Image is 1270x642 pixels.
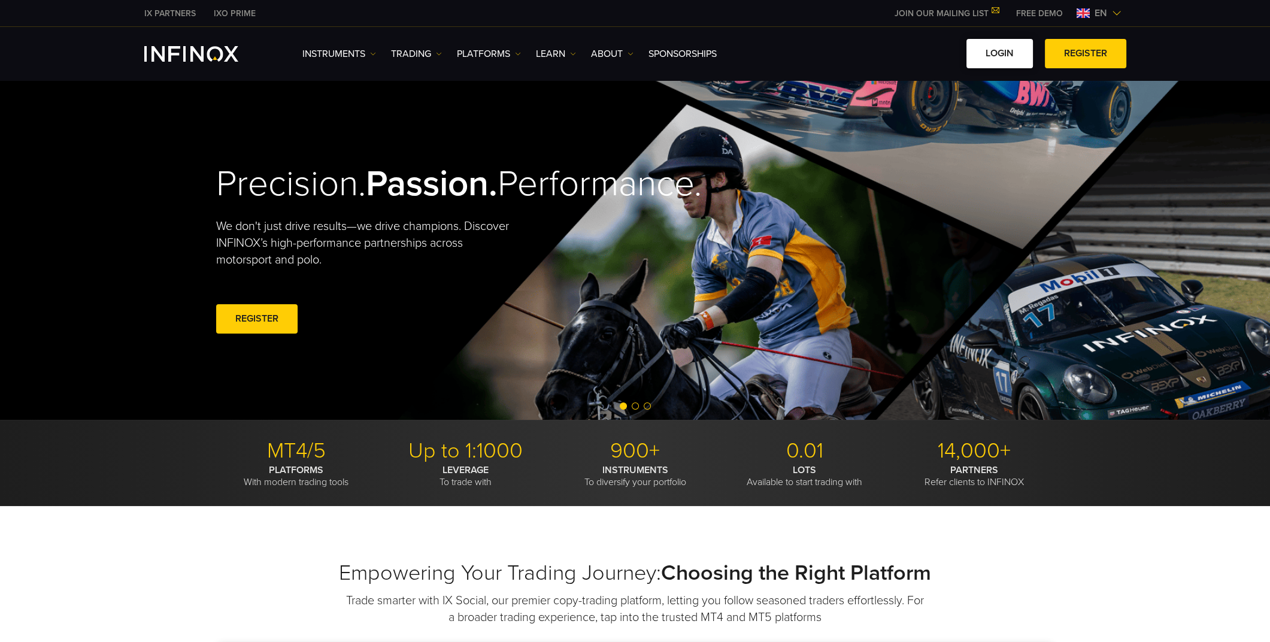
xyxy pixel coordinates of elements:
[555,438,716,464] p: 900+
[216,218,518,268] p: We don't just drive results—we drive champions. Discover INFINOX’s high-performance partnerships ...
[725,438,885,464] p: 0.01
[1007,7,1072,20] a: INFINOX MENU
[620,402,627,410] span: Go to slide 1
[793,464,816,476] strong: LOTS
[144,46,266,62] a: INFINOX Logo
[632,402,639,410] span: Go to slide 2
[366,162,498,205] strong: Passion.
[661,560,931,586] strong: Choosing the Right Platform
[894,464,1054,488] p: Refer clients to INFINOX
[950,464,998,476] strong: PARTNERS
[216,304,298,334] a: REGISTER
[216,162,593,206] h2: Precision. Performance.
[135,7,205,20] a: INFINOX
[1045,39,1126,68] a: REGISTER
[216,438,377,464] p: MT4/5
[457,47,521,61] a: PLATFORMS
[591,47,634,61] a: ABOUT
[555,464,716,488] p: To diversify your portfolio
[386,464,546,488] p: To trade with
[602,464,668,476] strong: INSTRUMENTS
[644,402,651,410] span: Go to slide 3
[725,464,885,488] p: Available to start trading with
[648,47,717,61] a: SPONSORSHIPS
[391,47,442,61] a: TRADING
[966,39,1033,68] a: LOGIN
[442,464,489,476] strong: LEVERAGE
[386,438,546,464] p: Up to 1:1000
[216,560,1054,586] h2: Empowering Your Trading Journey:
[536,47,576,61] a: Learn
[205,7,265,20] a: INFINOX
[886,8,1007,19] a: JOIN OUR MAILING LIST
[302,47,376,61] a: Instruments
[269,464,323,476] strong: PLATFORMS
[345,592,926,626] p: Trade smarter with IX Social, our premier copy-trading platform, letting you follow seasoned trad...
[216,464,377,488] p: With modern trading tools
[1090,6,1112,20] span: en
[894,438,1054,464] p: 14,000+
